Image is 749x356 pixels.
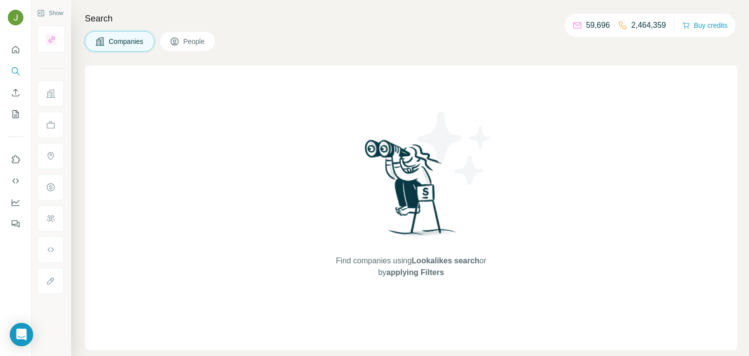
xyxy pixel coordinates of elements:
span: People [183,37,206,46]
button: Show [30,6,70,20]
button: Quick start [8,41,23,59]
img: Avatar [8,10,23,25]
img: Surfe Illustration - Stars [411,104,499,192]
div: Open Intercom Messenger [10,323,33,346]
p: 2,464,359 [631,20,666,31]
img: Surfe Illustration - Woman searching with binoculars [360,137,462,246]
span: Find companies using or by [333,255,489,278]
span: applying Filters [386,268,444,277]
button: Feedback [8,215,23,233]
span: Companies [109,37,144,46]
button: Use Surfe on LinkedIn [8,151,23,168]
p: 59,696 [586,20,610,31]
button: Buy credits [682,19,728,32]
button: Use Surfe API [8,172,23,190]
button: Enrich CSV [8,84,23,101]
button: Search [8,62,23,80]
h4: Search [85,12,737,25]
span: Lookalikes search [412,257,479,265]
button: My lists [8,105,23,123]
button: Dashboard [8,194,23,211]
